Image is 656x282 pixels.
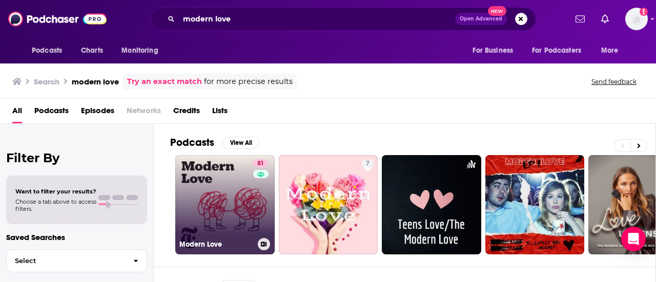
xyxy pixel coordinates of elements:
span: 7 [366,159,370,169]
a: Credits [173,102,200,123]
div: Open Intercom Messenger [621,227,646,251]
span: 81 [257,159,264,169]
button: open menu [465,41,526,60]
span: Choose a tab above to access filters. [15,198,96,212]
span: Open Advanced [460,16,502,21]
span: Monitoring [121,44,158,58]
button: open menu [25,41,75,60]
button: Show profile menu [625,8,648,30]
p: Saved Searches [6,232,147,242]
span: Networks [127,102,161,123]
a: Charts [74,41,109,60]
img: Podchaser - Follow, Share and Rate Podcasts [8,9,107,29]
svg: Add a profile image [640,8,648,16]
span: More [601,44,619,58]
span: For Podcasters [532,44,581,58]
span: Select [7,257,125,264]
a: 7 [362,159,374,167]
a: Episodes [81,102,114,123]
a: 81Modern Love [175,155,275,254]
h2: Podcasts [170,136,214,149]
span: for more precise results [204,76,293,88]
a: PodcastsView All [170,136,259,149]
span: Charts [81,44,103,58]
h3: Modern Love [179,240,254,249]
a: Podcasts [34,102,69,123]
h2: Filter By [6,150,147,165]
span: Podcasts [32,44,62,58]
span: Want to filter your results? [15,188,96,195]
h3: modern love [72,77,119,86]
button: Send feedback [588,77,640,86]
a: 81 [253,159,268,167]
button: open menu [525,41,596,60]
span: New [488,6,506,16]
a: Try an exact match [127,76,202,88]
h3: Search [34,77,59,86]
div: Search podcasts, credits, & more... [151,7,536,31]
span: Logged in as jessicalaino [625,8,648,30]
button: open menu [594,41,631,60]
button: Open AdvancedNew [455,13,507,25]
a: All [12,102,22,123]
button: View All [222,137,259,149]
a: Show notifications dropdown [571,10,589,28]
span: For Business [473,44,513,58]
input: Search podcasts, credits, & more... [179,11,455,27]
button: Select [6,249,147,272]
button: open menu [114,41,171,60]
a: Lists [212,102,228,123]
a: Show notifications dropdown [597,10,613,28]
a: 7 [279,155,378,254]
img: User Profile [625,8,648,30]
